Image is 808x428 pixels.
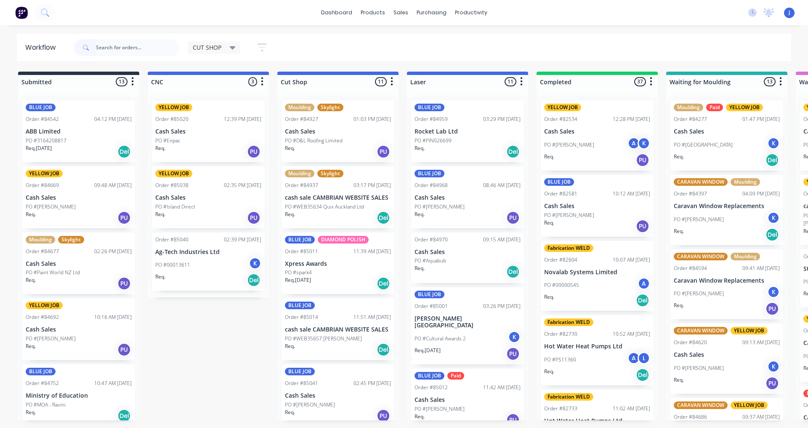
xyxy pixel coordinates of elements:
div: YELLOW JOB [726,104,763,111]
div: K [767,137,780,150]
div: BLUE JOBOrder #8496808:46 AM [DATE]Cash SalesPO #[PERSON_NAME]Req.PU [411,166,524,228]
div: Order #84927 [285,115,318,123]
div: CARAVAN WINDOWMouldingOrder #8439704:09 PM [DATE]Caravan Window ReplacementsPO #[PERSON_NAME]KReq... [670,175,783,245]
div: Order #84752 [26,380,59,387]
p: Caravan Window Replacements [674,277,780,284]
div: YELLOW JOBOrder #8503802:35 PM [DATE]Cash SalesPO #Island DirectReq.PU [152,166,265,228]
p: Req. [DATE] [26,144,52,152]
div: Del [117,145,131,158]
div: BLUE JOB [285,302,315,309]
p: Req. [544,153,554,160]
div: 10:16 AM [DATE] [94,313,132,321]
div: Order #85041 [285,380,318,387]
div: Order #8504002:39 PM [DATE]Ag-Tech Industries LtdPO #00013611KReq.Del [152,233,265,291]
p: Req. [544,368,554,375]
div: Order #84397 [674,190,707,198]
span: J [789,9,790,16]
div: Order #85020 [155,115,189,123]
div: purchasing [412,6,451,19]
p: PO #[PERSON_NAME] [674,364,724,372]
div: 04:12 PM [DATE] [94,115,132,123]
div: CARAVAN WINDOWYELLOW JOBOrder #8462009:13 AM [DATE]Cash SalesPO #[PERSON_NAME]KReq.PU [670,324,783,394]
div: K [767,360,780,373]
div: Skylight [317,170,343,177]
p: Req. [26,276,36,284]
div: YELLOW JOBOrder #8502012:39 PM [DATE]Cash SalesPO #EnpacReq.PU [152,100,265,162]
p: Req. [155,211,165,218]
p: PO #spark4 [285,269,312,276]
div: Del [117,409,131,423]
div: BLUE JOB [285,236,315,243]
div: Order #84677 [26,248,59,255]
div: BLUE JOB [285,368,315,375]
div: 02:45 PM [DATE] [353,380,391,387]
p: PO #3164208817 [26,137,66,144]
div: PU [117,277,131,290]
p: Caravan Window Replacements [674,203,780,210]
p: Req. [26,211,36,218]
div: Fabrication WELDOrder #8273010:52 AM [DATE]Hot Water Heat Pumps LtdPO #PS11360ALReq.Del [541,315,654,385]
div: K [767,286,780,298]
p: Cash Sales [674,351,780,358]
p: PO #[PERSON_NAME] [674,216,724,223]
div: Del [377,277,390,290]
div: 09:48 AM [DATE] [94,182,132,189]
div: Fabrication WELD [544,318,593,326]
div: Moulding [285,170,314,177]
div: YELLOW JOBOrder #8253412:28 PM [DATE]Cash SalesPO #[PERSON_NAME]AKReq.PU [541,100,654,171]
div: PU [506,211,520,225]
div: PU [377,145,390,158]
p: PO #[PERSON_NAME] [544,211,594,219]
div: Del [636,294,649,307]
div: 02:35 PM [DATE] [224,182,261,189]
div: BLUE JOB [26,368,56,375]
p: Req. [674,302,684,309]
div: Order #82534 [544,115,577,123]
div: 08:46 AM [DATE] [483,182,521,189]
p: Req. [415,413,425,420]
div: K [508,331,521,343]
div: BLUE JOBOrder #8258110:12 AM [DATE]Cash SalesPO #[PERSON_NAME]Req.PU [541,175,654,237]
div: PU [247,211,260,225]
div: Paid [706,104,723,111]
p: Cash Sales [26,194,132,201]
div: Moulding [731,253,760,260]
div: BLUE JOB [415,291,444,298]
div: CARAVAN WINDOW [674,178,728,186]
p: Cash Sales [155,128,261,135]
div: 09:41 AM [DATE] [742,265,780,272]
p: Req. [544,219,554,227]
div: Order #84620 [674,339,707,346]
div: Fabrication WELDOrder #8260410:07 AM [DATE]Novalab Systems LimitedPO #00000545AReq.Del [541,241,654,311]
p: Req. [415,265,425,272]
div: PU [636,219,649,233]
p: Req. [285,342,295,350]
p: Cash Sales [285,128,391,135]
div: BLUE JOB [26,104,56,111]
p: Novalab Systems Limited [544,269,650,276]
div: 09:37 AM [DATE] [742,413,780,421]
div: Order #84277 [674,115,707,123]
p: PO #WEB35634 Quix Auckland Ltd [285,203,364,211]
p: Cash Sales [285,392,391,399]
div: YELLOW JOB [155,104,192,111]
div: Workflow [25,43,60,53]
p: Req. [285,211,295,218]
div: Order #84669 [26,182,59,189]
div: YELLOW JOBOrder #8466909:48 AM [DATE]Cash SalesPO #[PERSON_NAME]Req.PU [22,166,135,228]
div: BLUE JOB [415,372,444,380]
div: A [638,277,650,290]
p: Cash Sales [26,260,132,267]
div: 09:13 AM [DATE] [742,339,780,346]
div: Order #84937 [285,182,318,189]
div: YELLOW JOB [544,104,581,111]
p: Hot Water Heat Pumps Ltd [544,343,650,350]
div: Fabrication WELD [544,393,593,401]
p: Cash Sales [544,203,650,210]
p: PO #[GEOGRAPHIC_DATA] [674,141,733,149]
div: Del [377,343,390,356]
input: Search for orders... [96,39,179,56]
div: Del [377,211,390,225]
div: 03:26 PM [DATE] [483,302,521,310]
div: 11:51 AM [DATE] [353,313,391,321]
